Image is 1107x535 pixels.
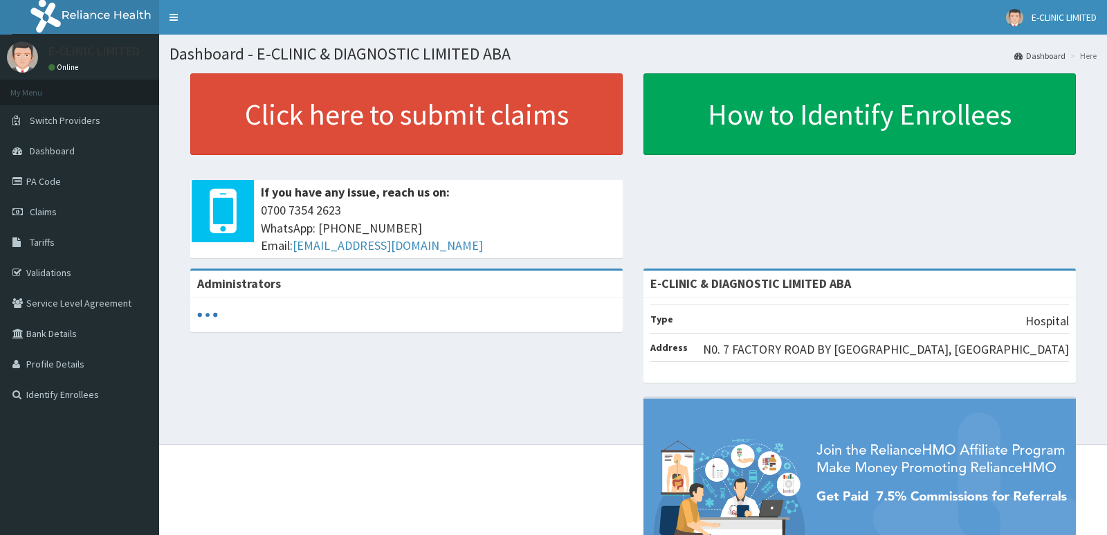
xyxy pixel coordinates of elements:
[1067,50,1097,62] li: Here
[261,201,616,255] span: 0700 7354 2623 WhatsApp: [PHONE_NUMBER] Email:
[1014,50,1065,62] a: Dashboard
[650,275,851,291] strong: E-CLINIC & DIAGNOSTIC LIMITED ABA
[197,275,281,291] b: Administrators
[30,236,55,248] span: Tariffs
[170,45,1097,63] h1: Dashboard - E-CLINIC & DIAGNOSTIC LIMITED ABA
[643,73,1076,155] a: How to Identify Enrollees
[190,73,623,155] a: Click here to submit claims
[30,114,100,127] span: Switch Providers
[30,145,75,157] span: Dashboard
[293,237,483,253] a: [EMAIL_ADDRESS][DOMAIN_NAME]
[30,206,57,218] span: Claims
[650,313,673,325] b: Type
[1006,9,1023,26] img: User Image
[1032,11,1097,24] span: E-CLINIC LIMITED
[197,305,218,325] svg: audio-loading
[48,45,140,57] p: E-CLINIC LIMITED
[650,341,688,354] b: Address
[703,341,1069,359] p: N0. 7 FACTORY ROAD BY [GEOGRAPHIC_DATA], [GEOGRAPHIC_DATA]
[48,62,82,72] a: Online
[1025,312,1069,330] p: Hospital
[7,42,38,73] img: User Image
[261,184,450,200] b: If you have any issue, reach us on:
